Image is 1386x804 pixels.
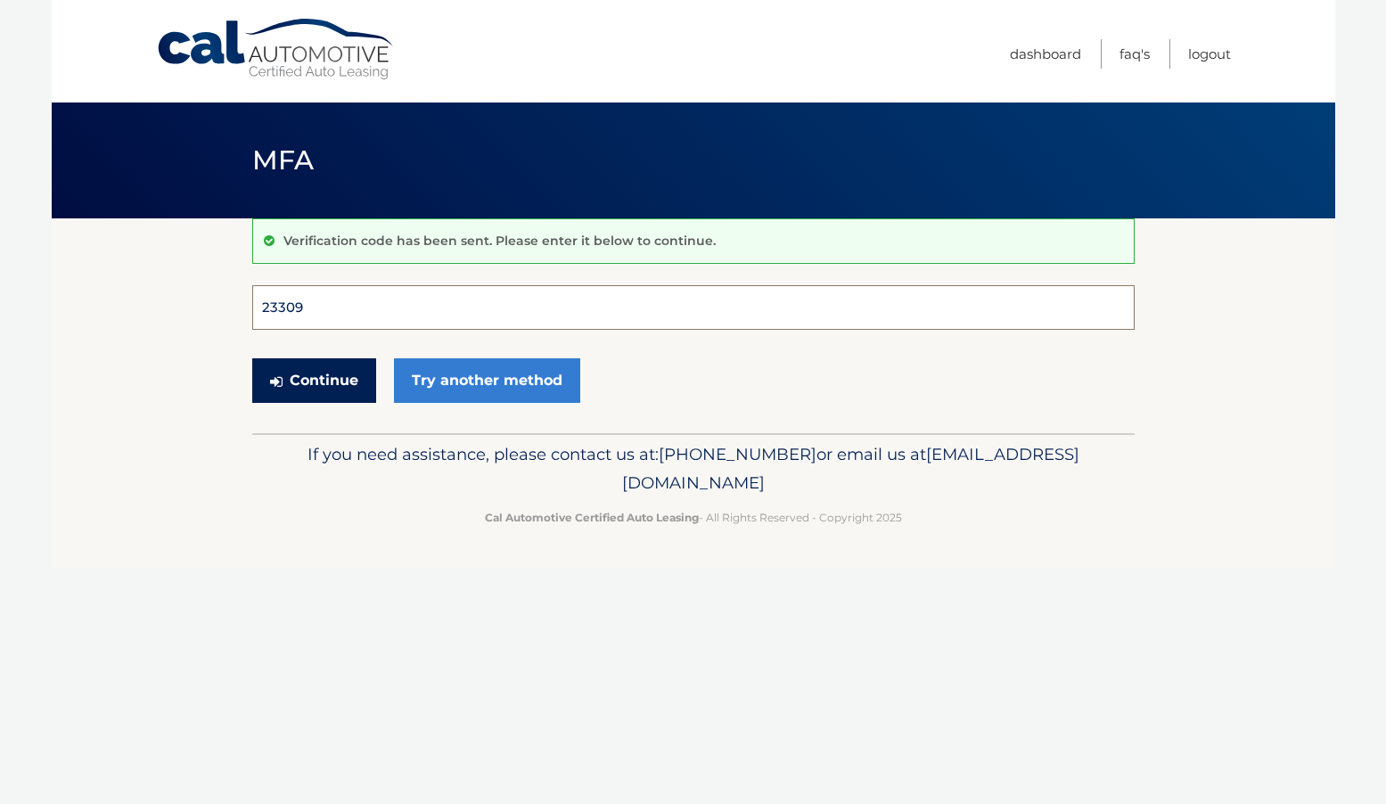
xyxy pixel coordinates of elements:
[394,358,580,403] a: Try another method
[659,444,816,464] span: [PHONE_NUMBER]
[252,285,1135,330] input: Verification Code
[1119,39,1150,69] a: FAQ's
[1188,39,1231,69] a: Logout
[283,233,716,249] p: Verification code has been sent. Please enter it below to continue.
[264,508,1123,527] p: - All Rights Reserved - Copyright 2025
[622,444,1079,493] span: [EMAIL_ADDRESS][DOMAIN_NAME]
[485,511,699,524] strong: Cal Automotive Certified Auto Leasing
[156,18,397,81] a: Cal Automotive
[264,440,1123,497] p: If you need assistance, please contact us at: or email us at
[252,144,315,176] span: MFA
[252,358,376,403] button: Continue
[1010,39,1081,69] a: Dashboard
